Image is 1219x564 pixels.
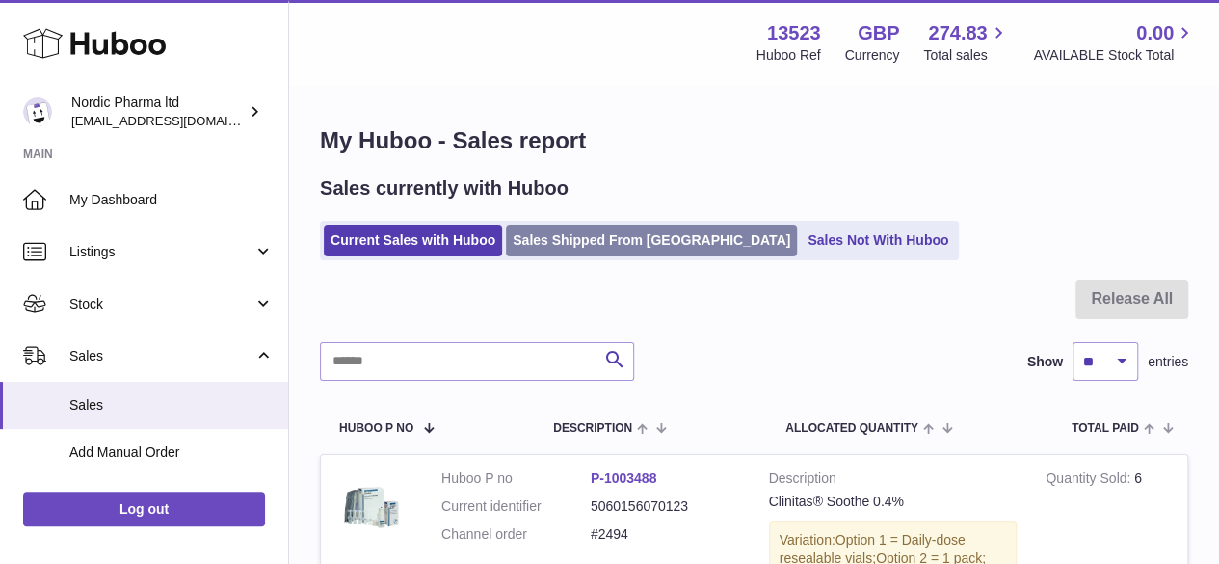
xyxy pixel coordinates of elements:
[69,191,274,209] span: My Dashboard
[320,125,1188,156] h1: My Huboo - Sales report
[769,493,1018,511] div: Clinitas® Soothe 0.4%
[858,20,899,46] strong: GBP
[69,347,253,365] span: Sales
[591,497,740,516] dd: 5060156070123
[506,225,797,256] a: Sales Shipped From [GEOGRAPHIC_DATA]
[756,46,821,65] div: Huboo Ref
[71,113,283,128] span: [EMAIL_ADDRESS][DOMAIN_NAME]
[1027,353,1063,371] label: Show
[23,492,265,526] a: Log out
[71,94,245,130] div: Nordic Pharma ltd
[69,295,253,313] span: Stock
[1072,422,1139,435] span: Total paid
[441,525,591,544] dt: Channel order
[1148,353,1188,371] span: entries
[785,422,918,435] span: ALLOCATED Quantity
[767,20,821,46] strong: 13523
[591,525,740,544] dd: #2494
[441,470,591,488] dt: Huboo P no
[23,97,52,126] img: internalAdmin-13523@internal.huboo.com
[1046,470,1134,491] strong: Quantity Sold
[324,225,502,256] a: Current Sales with Huboo
[769,470,1018,493] strong: Description
[1033,20,1196,65] a: 0.00 AVAILABLE Stock Total
[320,175,569,201] h2: Sales currently with Huboo
[69,243,253,261] span: Listings
[1033,46,1196,65] span: AVAILABLE Stock Total
[339,422,413,435] span: Huboo P no
[553,422,632,435] span: Description
[1136,20,1174,46] span: 0.00
[591,470,657,486] a: P-1003488
[441,497,591,516] dt: Current identifier
[69,443,274,462] span: Add Manual Order
[923,46,1009,65] span: Total sales
[923,20,1009,65] a: 274.83 Total sales
[69,396,274,415] span: Sales
[928,20,987,46] span: 274.83
[845,46,900,65] div: Currency
[335,470,412,547] img: 2_6c148ce2-9555-4dcb-a520-678b12be0df6.png
[801,225,955,256] a: Sales Not With Huboo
